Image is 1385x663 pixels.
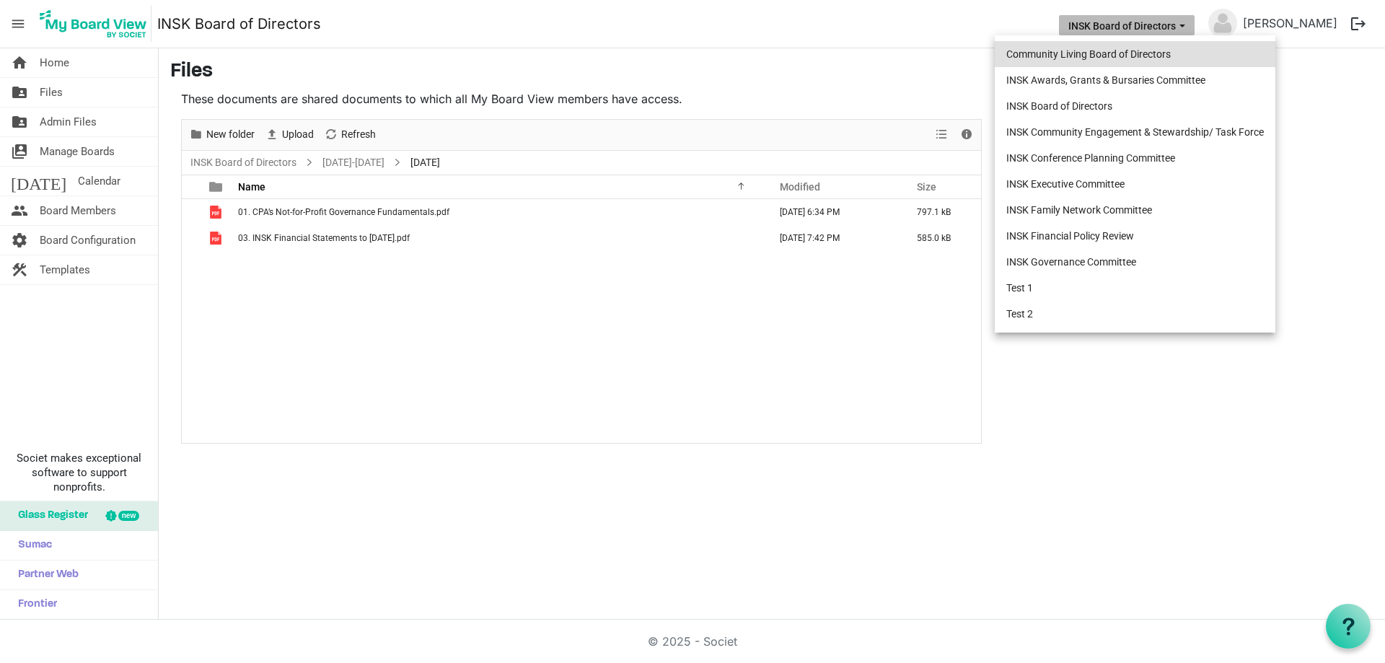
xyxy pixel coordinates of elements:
[11,226,28,255] span: settings
[11,590,57,619] span: Frontier
[11,196,28,225] span: people
[40,196,116,225] span: Board Members
[995,275,1275,301] li: Test 1
[260,120,319,150] div: Upload
[40,48,69,77] span: Home
[118,511,139,521] div: new
[917,181,936,193] span: Size
[40,255,90,284] span: Templates
[780,181,820,193] span: Modified
[902,225,981,251] td: 585.0 kB is template cell column header Size
[995,145,1275,171] li: INSK Conference Planning Committee
[40,226,136,255] span: Board Configuration
[11,78,28,107] span: folder_shared
[40,78,63,107] span: Files
[954,120,979,150] div: Details
[234,225,765,251] td: 03. INSK Financial Statements to July 31, 2025.pdf is template cell column header Name
[1059,15,1195,35] button: INSK Board of Directors dropdownbutton
[995,223,1275,249] li: INSK Financial Policy Review
[1208,9,1237,38] img: no-profile-picture.svg
[40,137,115,166] span: Manage Boards
[1343,9,1373,39] button: logout
[319,120,381,150] div: Refresh
[995,197,1275,223] li: INSK Family Network Committee
[1237,9,1343,38] a: [PERSON_NAME]
[11,255,28,284] span: construction
[995,249,1275,275] li: INSK Governance Committee
[40,107,97,136] span: Admin Files
[995,41,1275,67] li: Community Living Board of Directors
[957,126,977,144] button: Details
[238,233,410,243] span: 03. INSK Financial Statements to [DATE].pdf
[201,199,234,225] td: is template cell column header type
[11,48,28,77] span: home
[320,154,387,172] a: [DATE]-[DATE]
[182,225,201,251] td: checkbox
[930,120,954,150] div: View
[11,561,79,589] span: Partner Web
[78,167,120,196] span: Calendar
[201,225,234,251] td: is template cell column header type
[188,154,299,172] a: INSK Board of Directors
[408,154,443,172] span: [DATE]
[157,9,321,38] a: INSK Board of Directors
[238,207,449,217] span: 01. CPA’s Not-for-Profit Governance Fundamentals.pdf
[170,60,1373,84] h3: Files
[322,126,379,144] button: Refresh
[11,167,66,196] span: [DATE]
[995,171,1275,197] li: INSK Executive Committee
[648,634,737,649] a: © 2025 - Societ
[765,225,902,251] td: September 12, 2025 7:42 PM column header Modified
[184,120,260,150] div: New folder
[933,126,950,144] button: View dropdownbutton
[11,501,88,530] span: Glass Register
[11,531,52,560] span: Sumac
[182,199,201,225] td: checkbox
[35,6,157,42] a: My Board View Logo
[187,126,258,144] button: New folder
[765,199,902,225] td: September 12, 2025 6:34 PM column header Modified
[263,126,317,144] button: Upload
[995,67,1275,93] li: INSK Awards, Grants & Bursaries Committee
[234,199,765,225] td: 01. CPA’s Not-for-Profit Governance Fundamentals.pdf is template cell column header Name
[995,301,1275,327] li: Test 2
[11,137,28,166] span: switch_account
[902,199,981,225] td: 797.1 kB is template cell column header Size
[238,181,265,193] span: Name
[181,90,982,107] p: These documents are shared documents to which all My Board View members have access.
[995,119,1275,145] li: INSK Community Engagement & Stewardship/ Task Force
[281,126,315,144] span: Upload
[35,6,151,42] img: My Board View Logo
[340,126,377,144] span: Refresh
[6,451,151,494] span: Societ makes exceptional software to support nonprofits.
[4,10,32,38] span: menu
[11,107,28,136] span: folder_shared
[205,126,256,144] span: New folder
[995,93,1275,119] li: INSK Board of Directors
